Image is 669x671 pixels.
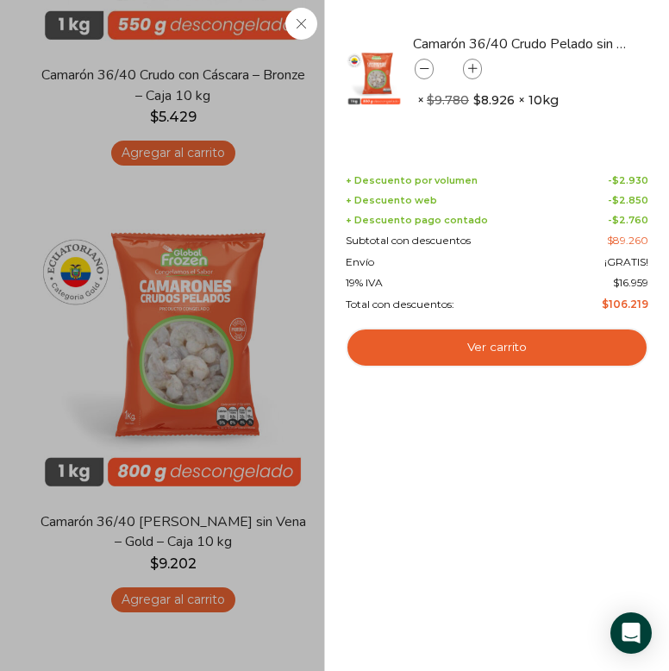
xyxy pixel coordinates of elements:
bdi: 2.760 [612,214,648,226]
bdi: 2.850 [612,194,648,206]
span: $ [607,234,613,247]
span: + Descuento por volumen [346,175,478,186]
span: $ [612,174,619,186]
span: $ [613,276,619,289]
span: × × 10kg [417,88,559,112]
span: - [608,215,648,226]
span: $ [427,92,435,108]
span: ¡GRATIS! [604,256,648,268]
bdi: 9.780 [427,92,469,108]
span: - [608,195,648,206]
span: Subtotal con descuentos [346,235,471,247]
a: Ver carrito [346,328,648,367]
bdi: 2.930 [612,174,648,186]
span: - [608,175,648,186]
bdi: 89.260 [607,234,648,247]
span: $ [612,194,619,206]
span: $ [602,298,609,310]
bdi: 8.926 [473,91,515,109]
span: + Descuento pago contado [346,215,488,226]
span: $ [473,91,481,109]
span: 16.959 [613,276,648,289]
span: Envío [346,256,374,268]
span: 19% IVA [346,277,383,289]
span: $ [612,214,619,226]
span: Total con descuentos: [346,298,454,310]
bdi: 106.219 [602,298,648,310]
span: + Descuento web [346,195,437,206]
div: Open Intercom Messenger [610,612,652,654]
a: Camarón 36/40 Crudo Pelado sin Vena - Gold - Caja 10 kg [413,34,628,53]
input: Product quantity [435,59,461,79]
